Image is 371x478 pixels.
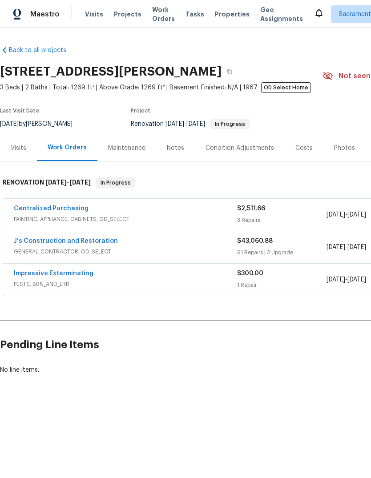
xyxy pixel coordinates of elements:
[69,179,91,185] span: [DATE]
[114,10,141,19] span: Projects
[14,280,237,289] span: PESTS, BRN_AND_LRR
[3,177,91,188] h6: RENOVATION
[347,212,366,218] span: [DATE]
[222,64,238,80] button: Copy Address
[327,210,366,219] span: -
[206,144,274,153] div: Condition Adjustments
[45,179,67,185] span: [DATE]
[334,144,355,153] div: Photos
[48,143,87,152] div: Work Orders
[237,216,327,225] div: 3 Repairs
[211,121,249,127] span: In Progress
[347,244,366,250] span: [DATE]
[11,144,26,153] div: Visits
[165,121,205,127] span: -
[260,5,303,23] span: Geo Assignments
[14,205,89,212] a: Centralized Purchasing
[185,11,204,17] span: Tasks
[237,281,327,289] div: 1 Repair
[45,179,91,185] span: -
[327,243,366,252] span: -
[237,248,327,257] div: 61 Repairs | 3 Upgrade
[14,238,118,244] a: J's Construction and Restoration
[237,270,263,277] span: $300.00
[261,82,311,93] span: OD Select Home
[131,108,150,113] span: Project
[14,270,93,277] a: Impressive Exterminating
[327,277,345,283] span: [DATE]
[347,277,366,283] span: [DATE]
[167,144,184,153] div: Notes
[186,121,205,127] span: [DATE]
[237,205,265,212] span: $2,511.66
[30,10,60,19] span: Maestro
[215,10,250,19] span: Properties
[165,121,184,127] span: [DATE]
[237,238,273,244] span: $43,060.88
[97,178,134,187] span: In Progress
[14,247,237,256] span: GENERAL_CONTRACTOR, OD_SELECT
[14,215,237,224] span: PAINTING, APPLIANCE, CABINETS, OD_SELECT
[131,121,250,127] span: Renovation
[327,275,366,284] span: -
[85,10,103,19] span: Visits
[295,144,313,153] div: Costs
[108,144,145,153] div: Maintenance
[327,212,345,218] span: [DATE]
[327,244,345,250] span: [DATE]
[152,5,175,23] span: Work Orders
